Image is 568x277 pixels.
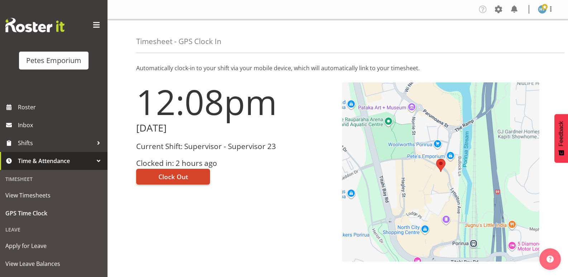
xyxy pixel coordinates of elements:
a: Apply for Leave [2,237,106,255]
h1: 12:08pm [136,82,334,121]
span: Time & Attendance [18,156,93,166]
span: Clock Out [158,172,188,181]
button: Clock Out [136,169,210,185]
a: GPS Time Clock [2,204,106,222]
h4: Timesheet - GPS Clock In [136,37,221,46]
span: Feedback [558,121,564,146]
img: helena-tomlin701.jpg [538,5,546,14]
span: Apply for Leave [5,240,102,251]
button: Feedback - Show survey [554,114,568,163]
img: Rosterit website logo [5,18,65,32]
img: help-xxl-2.png [546,255,554,263]
span: View Timesheets [5,190,102,201]
div: Petes Emporium [26,55,81,66]
h3: Current Shift: Supervisor - Supervisor 23 [136,142,334,151]
a: View Leave Balances [2,255,106,273]
div: Leave [2,222,106,237]
span: Shifts [18,138,93,148]
span: Roster [18,102,104,113]
h3: Clocked in: 2 hours ago [136,159,334,167]
p: Automatically clock-in to your shift via your mobile device, which will automatically link to you... [136,64,539,72]
h2: [DATE] [136,123,334,134]
a: View Timesheets [2,186,106,204]
span: View Leave Balances [5,258,102,269]
span: Inbox [18,120,104,130]
span: GPS Time Clock [5,208,102,219]
div: Timesheet [2,172,106,186]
